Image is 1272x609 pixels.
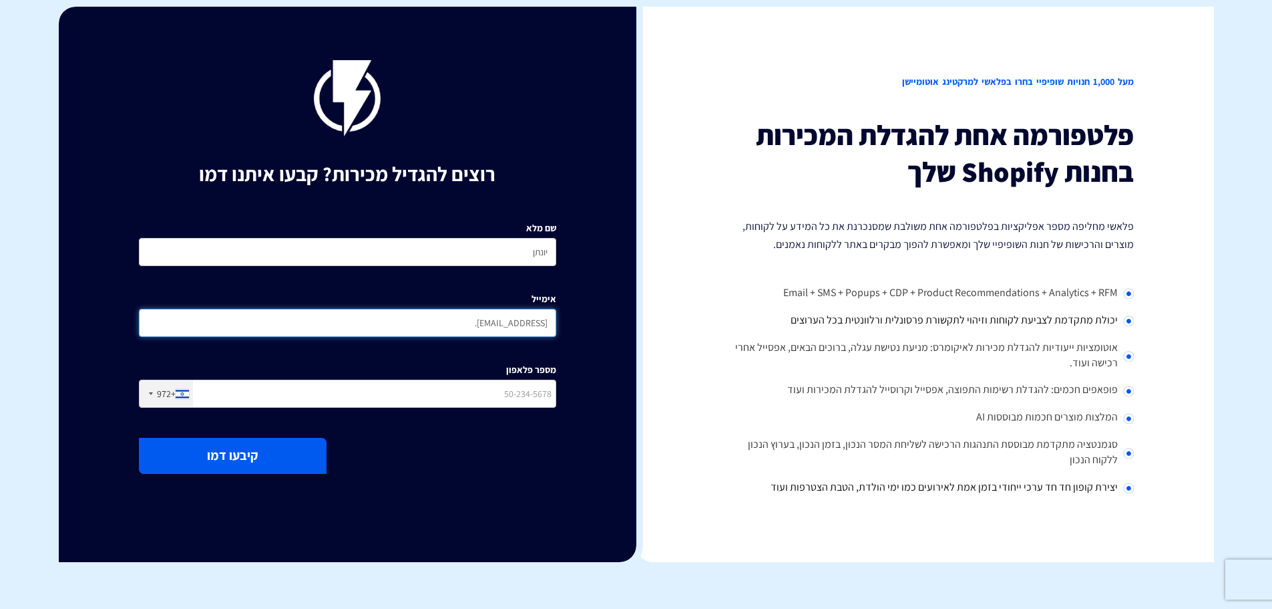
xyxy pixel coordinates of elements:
[716,117,1134,190] h3: פלטפורמה אחת להגדלת המכירות בחנות Shopify שלך
[157,387,176,400] div: +972
[716,280,1134,308] li: Email + SMS + Popups + CDP + Product Recommendations + Analytics + RFM
[532,292,556,306] label: אימייל
[771,480,1118,494] span: יצירת קופון חד חד ערכי ייחודי בזמן אמת לאירועים כמו ימי הולדת, הטבת הצטרפות ועוד
[716,335,1134,378] li: אוטומציות ייעודיות להגדלת מכירות לאיקומרס: מניעת נטישת עגלה, ברוכים הבאים, אפסייל אחרי רכישה ועוד.
[716,432,1134,475] li: סגמנטציה מתקדמת מבוססת התנהגות הרכישה לשליחת המסר הנכון, בזמן הנכון, בערוץ הנכון ללקוח הנכון
[716,217,1134,253] p: פלאשי מחליפה מספר אפליקציות בפלטפורמה אחת משולבת שמסנכרנת את כל המידע על לקוחות, מוצרים והרכישות ...
[526,221,556,235] label: שם מלא
[716,377,1134,404] li: פופאפים חכמים: להגדלת רשימות התפוצה, אפסייל וקרוסייל להגדלת המכירות ועוד
[506,363,556,376] label: מספר פלאפון
[314,60,381,136] img: flashy-black.png
[139,163,556,185] h1: רוצים להגדיל מכירות? קבעו איתנו דמו
[140,380,193,407] div: Israel (‫ישראל‬‎): +972
[139,380,556,408] input: 50-234-5678
[716,404,1134,432] li: המלצות מוצרים חכמות מבוססות AI
[139,438,327,473] button: קיבעו דמו
[716,60,1134,104] h2: מעל 1,000 חנויות שופיפיי בחרו בפלאשי למרקטינג אוטומיישן
[791,313,1118,327] span: יכולת מתקדמת לצביעת לקוחות וזיהוי לתקשורת פרסונלית ורלוונטית בכל הערוצים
